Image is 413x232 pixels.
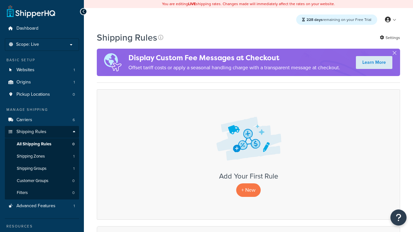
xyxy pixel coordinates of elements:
img: duties-banner-06bc72dcb5fe05cb3f9472aba00be2ae8eb53ab6f0d8bb03d382ba314ac3c341.png [97,49,128,76]
a: Advanced Features 1 [5,200,79,212]
span: 0 [73,92,75,97]
div: Manage Shipping [5,107,79,112]
span: All Shipping Rules [17,141,51,147]
a: Filters 0 [5,187,79,199]
span: 0 [72,141,75,147]
span: Customer Groups [17,178,48,184]
a: Carriers 6 [5,114,79,126]
b: LIVE [188,1,196,7]
span: Pickup Locations [16,92,50,97]
button: Open Resource Center [390,209,407,226]
li: Pickup Locations [5,89,79,101]
a: Dashboard [5,23,79,34]
span: 1 [74,80,75,85]
a: Websites 1 [5,64,79,76]
p: + New [236,183,261,197]
li: Carriers [5,114,79,126]
a: Customer Groups 0 [5,175,79,187]
span: Carriers [16,117,32,123]
li: Websites [5,64,79,76]
div: Resources [5,224,79,229]
a: Shipping Rules [5,126,79,138]
span: 1 [73,166,75,171]
span: Dashboard [16,26,38,31]
span: Origins [16,80,31,85]
a: All Shipping Rules 0 [5,138,79,150]
a: Settings [380,33,400,42]
a: Origins 1 [5,76,79,88]
li: Origins [5,76,79,88]
span: 6 [73,117,75,123]
span: Scope: Live [16,42,39,47]
li: Filters [5,187,79,199]
h4: Display Custom Fee Messages at Checkout [128,53,340,63]
li: Shipping Rules [5,126,79,199]
li: Shipping Groups [5,163,79,175]
a: Shipping Groups 1 [5,163,79,175]
strong: 228 days [307,17,323,23]
span: Shipping Groups [17,166,46,171]
a: ShipperHQ Home [7,5,55,18]
span: Filters [17,190,28,196]
p: Offset tariff costs or apply a seasonal handling charge with a transparent message at checkout. [128,63,340,72]
a: Pickup Locations 0 [5,89,79,101]
span: Shipping Rules [16,129,46,135]
div: remaining on your Free Trial [296,15,377,25]
span: Advanced Features [16,203,55,209]
span: 1 [74,203,75,209]
span: 1 [73,154,75,159]
span: Shipping Zones [17,154,45,159]
span: 0 [72,178,75,184]
h3: Add Your First Rule [104,172,393,180]
span: Websites [16,67,35,73]
li: All Shipping Rules [5,138,79,150]
h1: Shipping Rules [97,31,157,44]
span: 0 [72,190,75,196]
a: Learn More [356,56,392,69]
li: Customer Groups [5,175,79,187]
li: Shipping Zones [5,150,79,162]
div: Basic Setup [5,57,79,63]
li: Advanced Features [5,200,79,212]
span: 1 [74,67,75,73]
a: Shipping Zones 1 [5,150,79,162]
